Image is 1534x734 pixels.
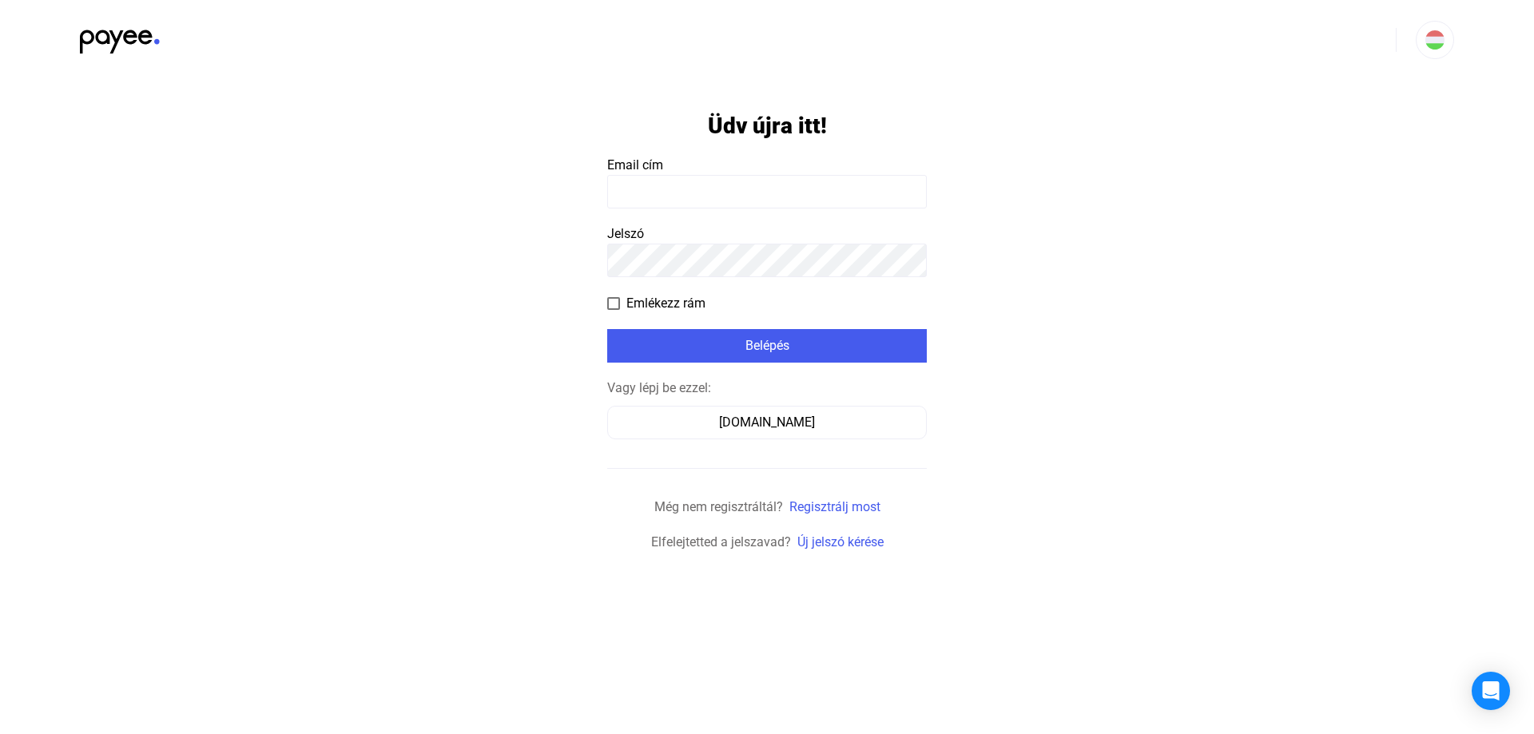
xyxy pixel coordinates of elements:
button: HU [1416,21,1454,59]
h1: Üdv újra itt! [708,112,827,140]
img: black-payee-blue-dot.svg [80,21,160,54]
a: Új jelszó kérése [797,534,884,550]
div: Vagy lépj be ezzel: [607,379,927,398]
span: Email cím [607,157,663,173]
div: [DOMAIN_NAME] [613,413,921,432]
button: Belépés [607,329,927,363]
div: Open Intercom Messenger [1472,672,1510,710]
a: Regisztrálj most [789,499,880,514]
a: [DOMAIN_NAME] [607,415,927,430]
button: [DOMAIN_NAME] [607,406,927,439]
img: HU [1425,30,1445,50]
span: Még nem regisztráltál? [654,499,783,514]
span: Emlékezz rám [626,294,705,313]
span: Jelszó [607,226,644,241]
span: Elfelejtetted a jelszavad? [651,534,791,550]
div: Belépés [612,336,922,355]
